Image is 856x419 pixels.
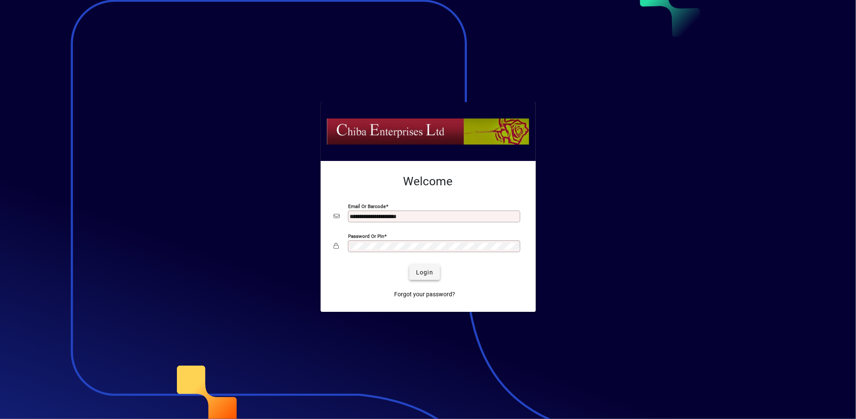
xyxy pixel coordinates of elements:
[391,287,458,302] a: Forgot your password?
[348,203,386,209] mat-label: Email or Barcode
[394,290,455,299] span: Forgot your password?
[416,268,433,277] span: Login
[348,233,385,239] mat-label: Password or Pin
[409,265,440,280] button: Login
[334,174,522,189] h2: Welcome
